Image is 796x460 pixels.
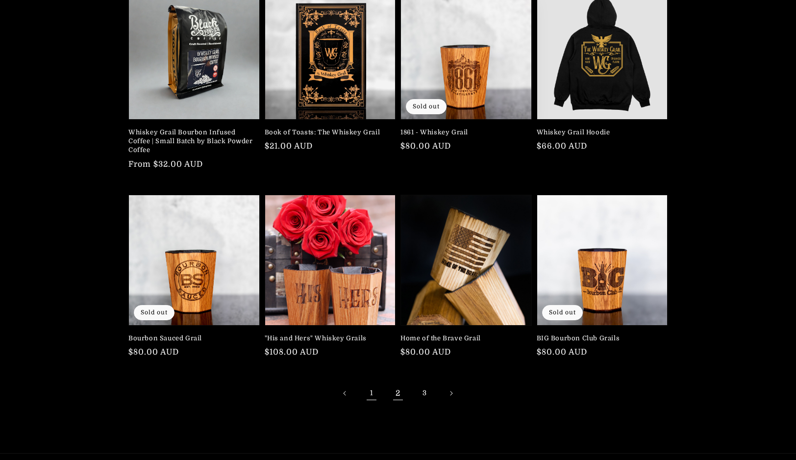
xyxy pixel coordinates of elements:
[361,383,382,404] a: Page 1
[387,383,409,404] span: Page 2
[440,383,462,404] a: Next page
[265,128,390,137] a: Book of Toasts: The Whiskey Grail
[265,334,390,343] a: "His and Hers" Whiskey Grails
[414,383,435,404] a: Page 3
[400,128,526,137] a: 1861 - Whiskey Grail
[400,334,526,343] a: Home of the Brave Grail
[334,383,356,404] a: Previous page
[128,128,254,155] a: Whiskey Grail Bourbon Infused Coffee | Small Batch by Black Powder Coffee
[537,334,662,343] a: BIG Bourbon Club Grails
[537,128,662,137] a: Whiskey Grail Hoodie
[128,334,254,343] a: Bourbon Sauced Grail
[128,383,668,404] nav: Pagination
